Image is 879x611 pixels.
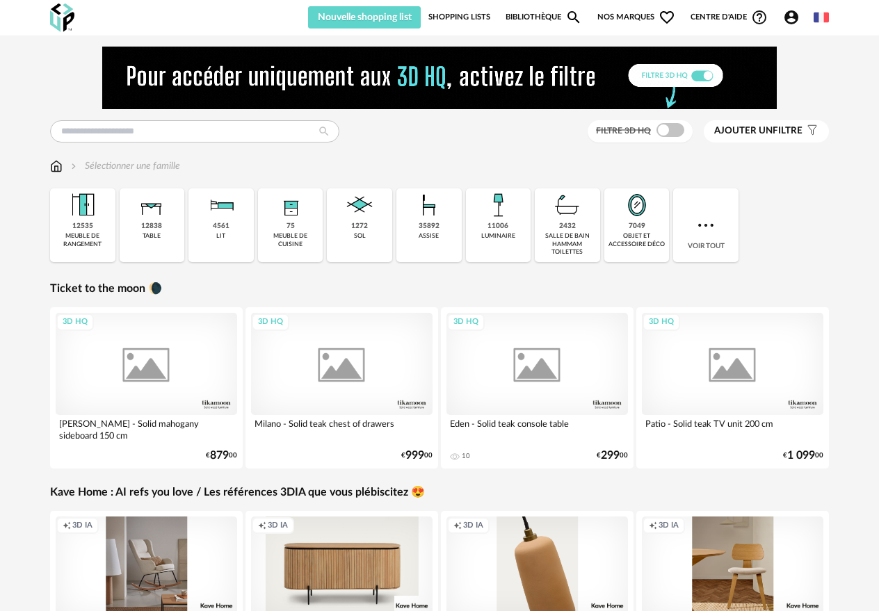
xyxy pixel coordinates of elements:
span: Nos marques [597,6,675,28]
div: € 00 [783,451,823,460]
div: Eden - Solid teak console table [446,415,628,443]
span: 3D IA [463,521,483,531]
img: fr [814,10,829,25]
div: assise [419,232,439,240]
div: 11006 [487,222,508,231]
a: 3D HQ Eden - Solid teak console table 10 €29900 [441,307,634,469]
div: 3D HQ [252,313,289,331]
div: lit [216,232,225,240]
div: Milano - Solid teak chest of drawers [251,415,433,443]
div: Patio - Solid teak TV unit 200 cm [642,415,823,443]
button: Ajouter unfiltre Filter icon [704,120,829,142]
div: 2432 [559,222,576,231]
div: 12535 [72,222,93,231]
span: Creation icon [453,521,462,531]
div: salle de bain hammam toilettes [539,232,596,256]
div: € 00 [597,451,628,460]
img: Rangement.png [274,188,307,222]
span: 3D IA [72,521,92,531]
span: Creation icon [258,521,266,531]
div: 3D HQ [643,313,680,331]
img: more.7b13dc1.svg [695,214,717,236]
span: Filter icon [803,125,818,137]
div: € 00 [401,451,433,460]
div: 3D HQ [56,313,94,331]
span: Filtre 3D HQ [596,127,651,135]
div: 1272 [351,222,368,231]
div: 7049 [629,222,645,231]
img: Assise.png [412,188,446,222]
img: Meuble%20de%20rangement.png [66,188,99,222]
a: 3D HQ Milano - Solid teak chest of drawers €99900 [245,307,438,469]
img: Literie.png [204,188,238,222]
span: Creation icon [63,521,71,531]
a: Ticket to the moon 🌘 [50,282,162,296]
img: svg+xml;base64,PHN2ZyB3aWR0aD0iMTYiIGhlaWdodD0iMTciIHZpZXdCb3g9IjAgMCAxNiAxNyIgZmlsbD0ibm9uZSIgeG... [50,159,63,173]
span: 879 [210,451,229,460]
span: 3D IA [268,521,288,531]
div: € 00 [206,451,237,460]
span: 1 099 [787,451,815,460]
button: Nouvelle shopping list [308,6,421,28]
span: Nouvelle shopping list [318,13,412,22]
div: meuble de rangement [54,232,111,248]
img: Table.png [135,188,168,222]
span: Heart Outline icon [659,9,675,26]
img: svg+xml;base64,PHN2ZyB3aWR0aD0iMTYiIGhlaWdodD0iMTYiIHZpZXdCb3g9IjAgMCAxNiAxNiIgZmlsbD0ibm9uZSIgeG... [68,159,79,173]
a: Kave Home : AI refs you love / Les références 3DIA que vous plébiscitez 😍 [50,485,425,500]
span: 3D IA [659,521,679,531]
span: 999 [405,451,424,460]
img: OXP [50,3,74,32]
img: Miroir.png [620,188,654,222]
div: 10 [462,452,470,460]
span: filtre [714,125,803,137]
span: Help Circle Outline icon [751,9,768,26]
span: 299 [601,451,620,460]
div: table [143,232,161,240]
div: 4561 [213,222,229,231]
a: BibliothèqueMagnify icon [506,6,582,28]
span: Centre d'aideHelp Circle Outline icon [691,9,768,26]
div: luminaire [481,232,515,240]
img: Salle%20de%20bain.png [551,188,584,222]
span: Magnify icon [565,9,582,26]
span: Creation icon [649,521,657,531]
div: [PERSON_NAME] - Solid mahogany sideboard 150 cm [56,415,237,443]
div: Voir tout [673,188,739,262]
span: Account Circle icon [783,9,800,26]
div: 35892 [419,222,439,231]
img: NEW%20NEW%20HQ%20NEW_V1.gif [102,47,777,109]
img: Luminaire.png [481,188,515,222]
img: Sol.png [343,188,376,222]
div: 75 [287,222,295,231]
div: Sélectionner une famille [68,159,180,173]
div: sol [354,232,366,240]
span: Ajouter un [714,126,773,136]
span: Account Circle icon [783,9,806,26]
a: 3D HQ [PERSON_NAME] - Solid mahogany sideboard 150 cm €87900 [50,307,243,469]
div: 3D HQ [447,313,485,331]
div: meuble de cuisine [262,232,319,248]
div: 12838 [141,222,162,231]
div: objet et accessoire déco [608,232,666,248]
a: 3D HQ Patio - Solid teak TV unit 200 cm €1 09900 [636,307,829,469]
a: Shopping Lists [428,6,490,28]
